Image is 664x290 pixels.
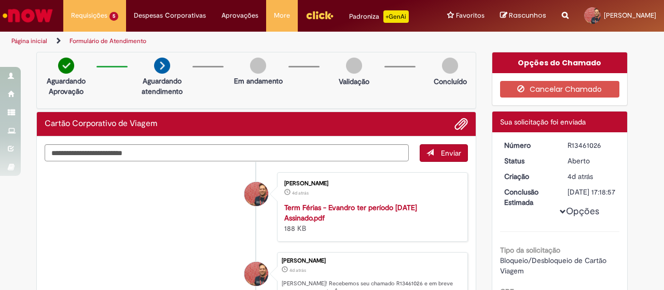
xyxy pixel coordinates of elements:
[509,10,546,20] span: Rascunhos
[496,156,560,166] dt: Status
[289,267,306,273] time: 29/08/2025 09:18:53
[292,190,309,196] span: 4d atrás
[222,10,258,21] span: Aprovações
[500,245,560,255] b: Tipo da solicitação
[568,172,593,181] time: 29/08/2025 09:18:53
[282,258,462,264] div: [PERSON_NAME]
[604,11,656,20] span: [PERSON_NAME]
[244,182,268,206] div: Gabriel Dourado Bianchini
[306,7,334,23] img: click_logo_yellow_360x200.png
[292,190,309,196] time: 29/08/2025 09:17:45
[284,203,417,223] a: Term Férias - Evandro ter período [DATE] Assinado.pdf
[496,171,560,182] dt: Criação
[284,181,457,187] div: [PERSON_NAME]
[11,37,47,45] a: Página inicial
[70,37,146,45] a: Formulário de Atendimento
[568,140,616,150] div: R13461026
[45,144,409,161] textarea: Digite sua mensagem aqui...
[420,144,468,162] button: Enviar
[339,76,369,87] p: Validação
[434,76,467,87] p: Concluído
[8,32,435,51] ul: Trilhas de página
[441,148,461,158] span: Enviar
[454,117,468,131] button: Adicionar anexos
[500,256,608,275] span: Bloqueio/Desbloqueio de Cartão Viagem
[154,58,170,74] img: arrow-next.png
[58,58,74,74] img: check-circle-green.png
[383,10,409,23] p: +GenAi
[284,202,457,233] div: 188 KB
[442,58,458,74] img: img-circle-grey.png
[41,76,91,96] p: Aguardando Aprovação
[500,117,586,127] span: Sua solicitação foi enviada
[244,262,268,286] div: Gabriel Dourado Bianchini
[45,119,157,129] h2: Cartão Corporativo de Viagem Histórico de tíquete
[496,140,560,150] dt: Número
[456,10,485,21] span: Favoritos
[289,267,306,273] span: 4d atrás
[492,52,628,73] div: Opções do Chamado
[500,11,546,21] a: Rascunhos
[568,156,616,166] div: Aberto
[349,10,409,23] div: Padroniza
[346,58,362,74] img: img-circle-grey.png
[1,5,54,26] img: ServiceNow
[71,10,107,21] span: Requisições
[137,76,187,96] p: Aguardando atendimento
[234,76,283,86] p: Em andamento
[134,10,206,21] span: Despesas Corporativas
[496,187,560,208] dt: Conclusão Estimada
[500,81,620,98] button: Cancelar Chamado
[250,58,266,74] img: img-circle-grey.png
[568,171,616,182] div: 29/08/2025 09:18:53
[568,187,616,197] div: [DATE] 17:18:57
[274,10,290,21] span: More
[568,172,593,181] span: 4d atrás
[109,12,118,21] span: 5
